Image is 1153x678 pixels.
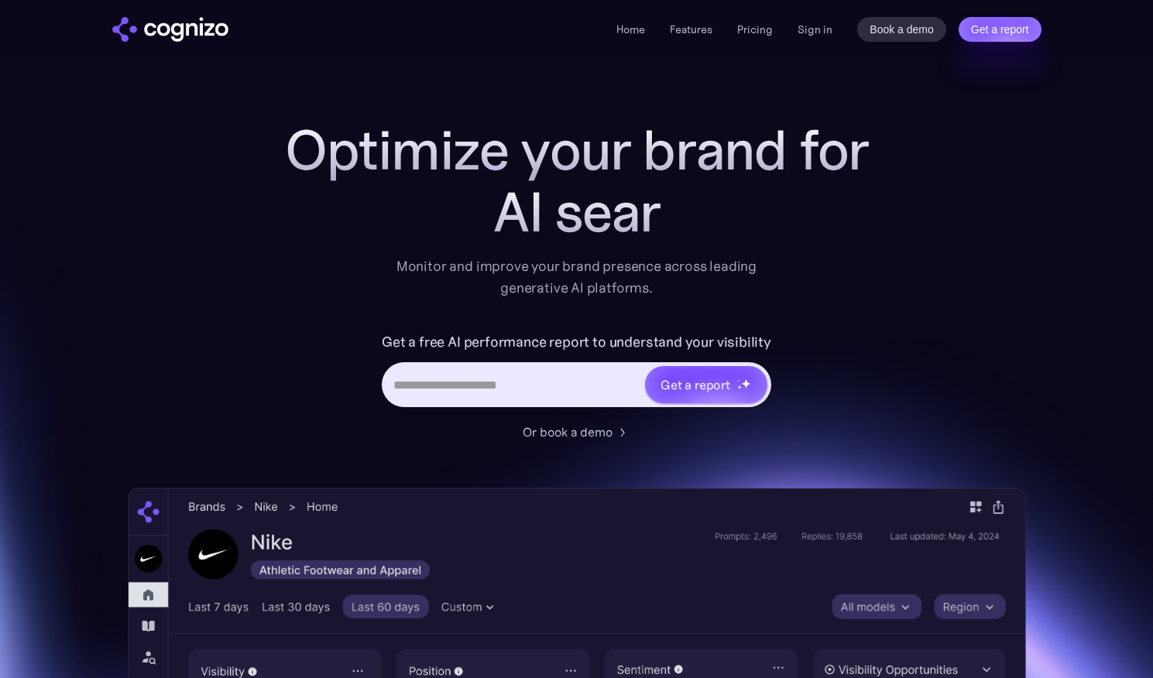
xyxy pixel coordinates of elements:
[112,17,228,42] img: cognizo logo
[661,375,730,394] div: Get a report
[112,17,228,42] a: home
[382,330,771,415] form: Hero URL Input Form
[382,330,771,354] label: Get a free AI performance report to understand your visibility
[616,22,645,36] a: Home
[523,423,631,441] a: Or book a demo
[798,20,832,39] a: Sign in
[857,17,946,42] a: Book a demo
[741,378,751,389] img: star
[267,181,887,243] div: AI sear
[737,385,743,390] img: star
[386,255,767,299] div: Monitor and improve your brand presence across leading generative AI platforms.
[959,17,1041,42] a: Get a report
[670,22,712,36] a: Features
[737,379,739,382] img: star
[267,119,887,181] h1: Optimize your brand for
[523,423,613,441] div: Or book a demo
[737,22,773,36] a: Pricing
[643,365,769,405] a: Get a reportstarstarstar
